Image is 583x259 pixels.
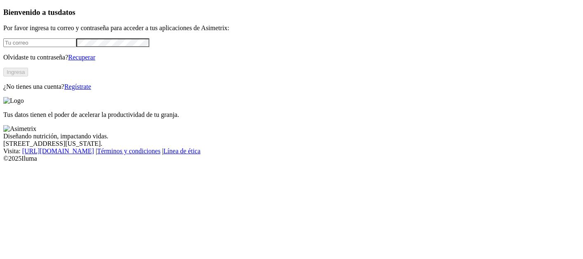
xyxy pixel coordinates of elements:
[3,125,36,133] img: Asimetrix
[3,54,580,61] p: Olvidaste tu contraseña?
[22,147,94,154] a: [URL][DOMAIN_NAME]
[3,38,76,47] input: Tu correo
[58,8,76,17] span: datos
[3,8,580,17] h3: Bienvenido a tus
[3,83,580,90] p: ¿No tienes una cuenta?
[64,83,91,90] a: Regístrate
[3,147,580,155] div: Visita : | |
[97,147,161,154] a: Términos y condiciones
[3,155,580,162] div: © 2025 Iluma
[3,140,580,147] div: [STREET_ADDRESS][US_STATE].
[3,97,24,105] img: Logo
[3,24,580,32] p: Por favor ingresa tu correo y contraseña para acceder a tus aplicaciones de Asimetrix:
[3,111,580,119] p: Tus datos tienen el poder de acelerar la productividad de tu granja.
[68,54,95,61] a: Recuperar
[3,68,28,76] button: Ingresa
[3,133,580,140] div: Diseñando nutrición, impactando vidas.
[163,147,201,154] a: Línea de ética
